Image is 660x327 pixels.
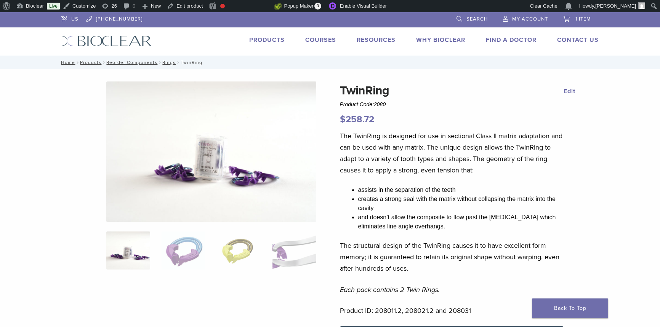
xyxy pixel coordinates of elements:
[575,16,591,22] span: 1 item
[162,231,205,270] img: TwinRing - Image 2
[59,60,75,65] a: Home
[86,12,143,24] a: [PHONE_NUMBER]
[340,305,564,316] p: Product ID: 208011.2, 208021.2 and 208031
[358,195,564,213] li: creates a strong seal with the matrix without collapsing the matrix into the cavity
[340,114,346,125] span: $
[486,36,537,44] a: Find A Doctor
[106,60,157,65] a: Reorder Components
[358,213,564,231] li: and doesn’t allow the composite to flow past the [MEDICAL_DATA] which eliminates line angle overh...
[106,81,317,222] img: Twin Ring Series
[80,60,101,65] a: Products
[101,61,106,64] span: /
[466,16,488,22] span: Search
[272,231,316,270] img: TwinRing - Image 4
[220,4,225,8] div: Focus keyphrase not set
[340,286,440,294] em: Each pack contains 2 Twin Rings.
[61,35,152,46] img: Bioclear
[340,130,564,176] p: The TwinRing is designed for use in sectional Class II matrix adaptation and can be used with any...
[595,3,636,9] span: [PERSON_NAME]
[358,185,564,195] li: assists in the separation of the teeth
[162,60,176,65] a: Rings
[106,231,150,270] img: Twin-Ring-Series-324x324.jpg
[157,61,162,64] span: /
[416,36,465,44] a: Why Bioclear
[512,16,548,22] span: My Account
[374,101,386,107] span: 2080
[314,3,321,10] span: 0
[75,61,80,64] span: /
[232,2,274,11] img: Views over 48 hours. Click for more Jetpack Stats.
[532,298,608,318] a: Back To Top
[457,12,488,24] a: Search
[305,36,336,44] a: Courses
[340,114,374,125] bdi: 258.72
[340,101,386,107] span: Product Code:
[47,3,60,10] a: Live
[340,240,564,274] p: The structural design of the TwinRing causes it to have excellent form memory; it is guaranteed t...
[503,12,548,24] a: My Account
[563,12,591,24] a: 1 item
[249,36,285,44] a: Products
[56,56,604,69] nav: TwinRing
[217,231,261,270] img: TwinRing - Image 3
[340,81,564,100] h1: TwinRing
[564,88,575,95] a: Edit
[176,61,181,64] span: /
[357,36,396,44] a: Resources
[557,36,599,44] a: Contact Us
[61,12,78,24] a: US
